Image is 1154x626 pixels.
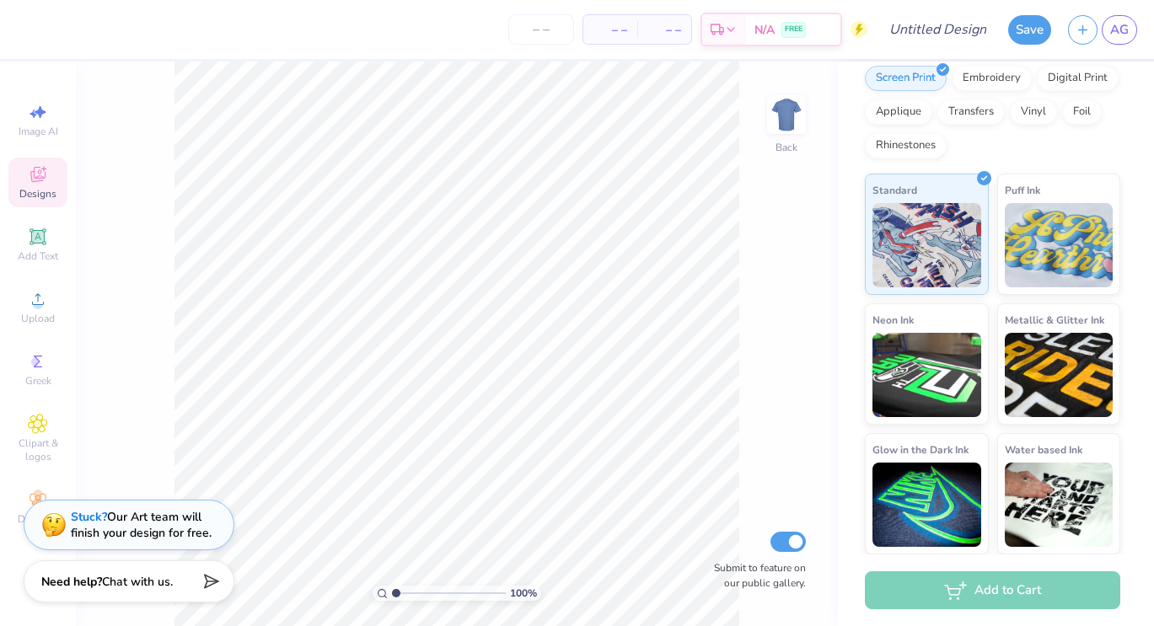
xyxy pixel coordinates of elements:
span: Puff Ink [1005,181,1040,199]
span: AG [1110,20,1129,40]
img: Back [770,98,803,131]
span: Upload [21,312,55,325]
span: Clipart & logos [8,436,67,463]
span: Glow in the Dark Ink [872,441,969,458]
span: FREE [785,24,802,35]
span: Greek [25,374,51,388]
span: Chat with us. [102,574,173,590]
span: Neon Ink [872,311,914,329]
span: – – [593,21,627,39]
span: Metallic & Glitter Ink [1005,311,1104,329]
span: Standard [872,181,917,199]
div: Embroidery [952,66,1032,91]
img: Glow in the Dark Ink [872,463,981,547]
img: Neon Ink [872,333,981,417]
input: – – [508,14,574,45]
input: Untitled Design [876,13,1000,46]
div: Foil [1062,99,1102,125]
span: Water based Ink [1005,441,1082,458]
div: Transfers [937,99,1005,125]
img: Water based Ink [1005,463,1114,547]
div: Back [776,140,797,155]
div: Vinyl [1010,99,1057,125]
div: Rhinestones [865,133,947,158]
img: Metallic & Glitter Ink [1005,333,1114,417]
span: Designs [19,187,56,201]
span: N/A [754,21,775,39]
img: Standard [872,203,981,287]
a: AG [1102,15,1137,45]
button: Save [1008,15,1051,45]
span: Add Text [18,249,58,263]
span: – – [647,21,681,39]
div: Applique [865,99,932,125]
label: Submit to feature on our public gallery. [705,560,806,591]
span: 100 % [510,586,537,601]
div: Our Art team will finish your design for free. [71,509,212,541]
span: Image AI [19,125,58,138]
img: Puff Ink [1005,203,1114,287]
span: Decorate [18,512,58,526]
div: Digital Print [1037,66,1119,91]
div: Screen Print [865,66,947,91]
strong: Need help? [41,574,102,590]
strong: Stuck? [71,509,107,525]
